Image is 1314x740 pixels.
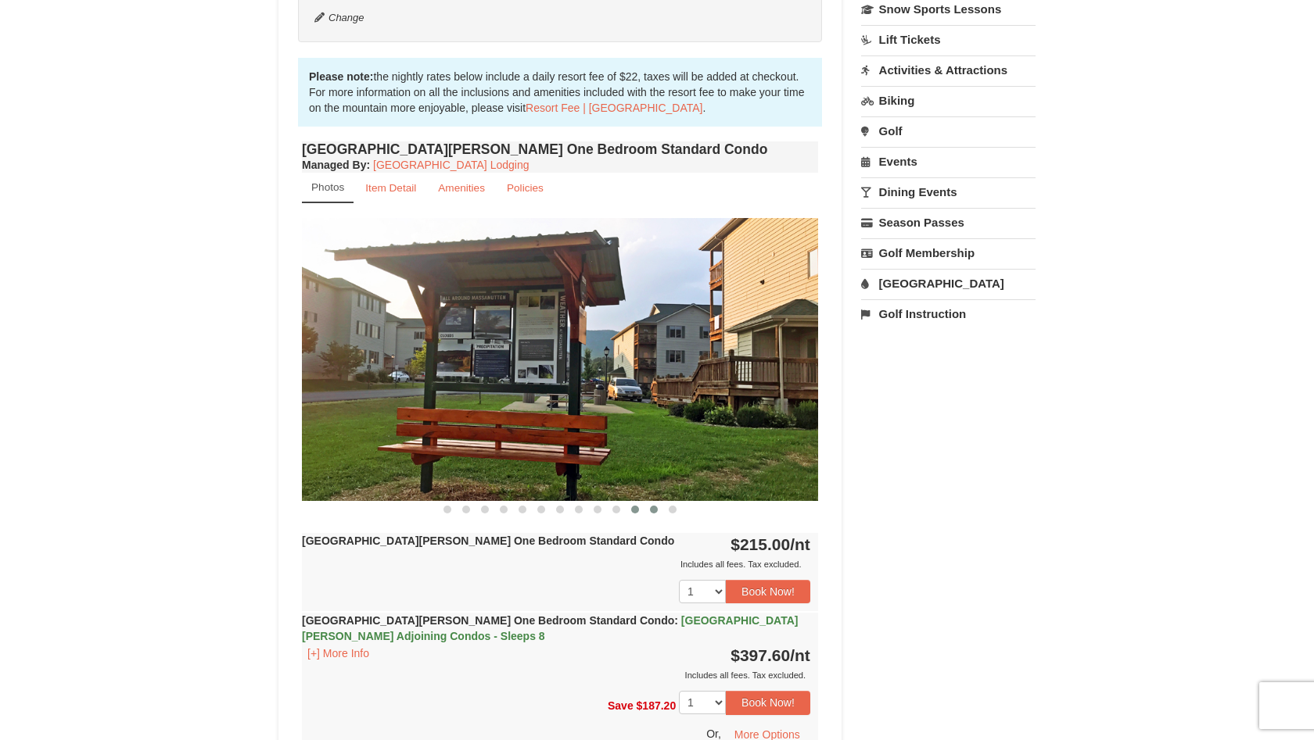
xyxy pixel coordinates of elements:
[428,173,495,203] a: Amenities
[790,646,810,664] span: /nt
[365,182,416,194] small: Item Detail
[731,646,790,664] span: $397.60
[526,102,702,114] a: Resort Fee | [GEOGRAPHIC_DATA]
[373,159,529,171] a: [GEOGRAPHIC_DATA] Lodging
[861,116,1036,145] a: Golf
[608,699,634,712] span: Save
[302,556,810,572] div: Includes all fees. Tax excluded.
[302,173,354,203] a: Photos
[302,667,810,683] div: Includes all fees. Tax excluded.
[726,580,810,603] button: Book Now!
[731,535,810,553] strong: $215.00
[861,86,1036,115] a: Biking
[706,727,721,739] span: Or,
[637,699,677,712] span: $187.20
[861,147,1036,176] a: Events
[861,269,1036,298] a: [GEOGRAPHIC_DATA]
[302,218,818,500] img: 18876286-199-98722944.jpg
[314,9,365,27] button: Change
[861,238,1036,267] a: Golf Membership
[311,181,344,193] small: Photos
[674,614,678,627] span: :
[861,25,1036,54] a: Lift Tickets
[302,159,370,171] strong: :
[861,55,1036,84] a: Activities & Attractions
[309,70,373,83] strong: Please note:
[861,299,1036,328] a: Golf Instruction
[861,208,1036,237] a: Season Passes
[438,182,485,194] small: Amenities
[790,535,810,553] span: /nt
[726,691,810,714] button: Book Now!
[497,173,554,203] a: Policies
[302,645,375,662] button: [+] More Info
[302,534,674,547] strong: [GEOGRAPHIC_DATA][PERSON_NAME] One Bedroom Standard Condo
[861,177,1036,206] a: Dining Events
[507,182,544,194] small: Policies
[302,159,366,171] span: Managed By
[298,58,822,127] div: the nightly rates below include a daily resort fee of $22, taxes will be added at checkout. For m...
[302,141,818,157] h4: [GEOGRAPHIC_DATA][PERSON_NAME] One Bedroom Standard Condo
[302,614,798,642] strong: [GEOGRAPHIC_DATA][PERSON_NAME] One Bedroom Standard Condo
[355,173,426,203] a: Item Detail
